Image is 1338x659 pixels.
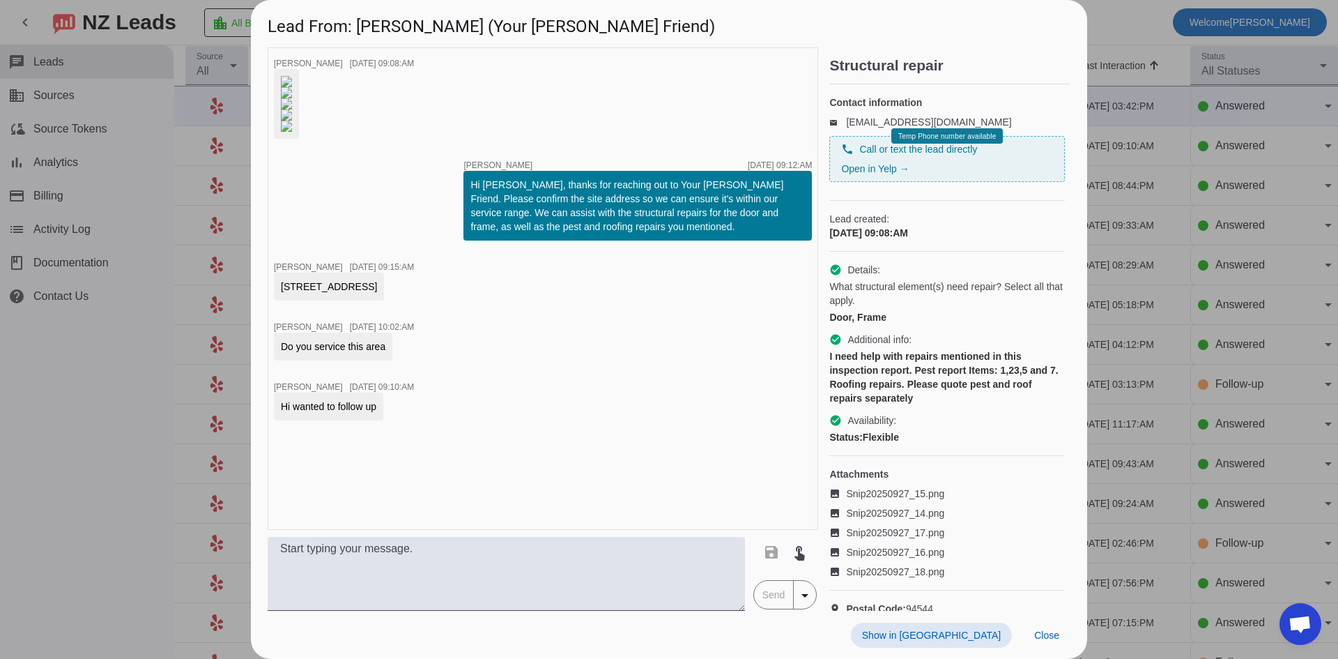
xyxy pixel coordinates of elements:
[829,506,1065,520] a: Snip20250927_14.png
[829,467,1065,481] h4: Attachments
[791,544,808,561] mat-icon: touch_app
[829,430,1065,444] div: Flexible
[274,322,343,332] span: [PERSON_NAME]
[281,98,292,109] img: ooLuOR5g0h3oNeSnVqhttA
[846,116,1011,128] a: [EMAIL_ADDRESS][DOMAIN_NAME]
[350,263,414,271] div: [DATE] 09:15:AM
[829,280,1065,308] span: What structural element(s) need repair? Select all that apply.
[829,310,1065,324] div: Door, Frame
[829,526,1065,540] a: Snip20250927_17.png
[274,262,343,272] span: [PERSON_NAME]
[846,545,944,559] span: Snip20250927_16.png
[274,59,343,68] span: [PERSON_NAME]
[829,264,842,276] mat-icon: check_circle
[281,121,292,132] img: ag8SNRKOWRodMDss6WIkVQ
[829,487,1065,501] a: Snip20250927_15.png
[829,119,846,126] mat-icon: email
[829,212,1065,226] span: Lead created:
[859,142,977,156] span: Call or text the lead directly
[898,132,996,140] span: Temp Phone number available
[841,163,909,174] a: Open in Yelp →
[847,333,912,347] span: Additional info:
[281,400,376,414] div: Hi wanted to follow up
[846,602,933,616] span: 94544
[846,506,944,520] span: Snip20250927_14.png
[463,161,532,169] span: [PERSON_NAME]
[281,109,292,121] img: j2_gGMgfTwzUeR8So9GgFQ
[281,87,292,98] img: Xz_Fz4XxSZJUkvkFcr8ZTg
[829,545,1065,559] a: Snip20250927_16.png
[1279,603,1321,645] div: Open chat
[274,382,343,392] span: [PERSON_NAME]
[829,566,846,577] mat-icon: image
[748,161,812,169] div: [DATE] 09:12:AM
[829,349,1065,405] div: I need help with repairs mentioned in this inspection report. Pest report Items: 1,23,5 and 7. Ro...
[829,432,862,443] strong: Status:
[846,603,906,614] strong: Postal Code:
[281,340,385,354] div: Do you service this area
[829,565,1065,579] a: Snip20250927_18.png
[1023,623,1070,648] button: Close
[841,143,854,156] mat-icon: phone
[829,508,846,519] mat-icon: image
[846,526,944,540] span: Snip20250927_17.png
[350,383,414,391] div: [DATE] 09:10:AM
[829,59,1070,73] h2: Structural repair
[281,280,377,294] div: [STREET_ADDRESS]
[350,323,414,331] div: [DATE] 10:02:AM
[350,59,414,68] div: [DATE] 09:08:AM
[829,527,846,538] mat-icon: image
[829,488,846,499] mat-icon: image
[797,587,813,604] mat-icon: arrow_drop_down
[846,565,944,579] span: Snip20250927_18.png
[829,414,842,427] mat-icon: check_circle
[847,414,896,427] span: Availability:
[862,630,1001,641] span: Show in [GEOGRAPHIC_DATA]
[829,603,846,614] mat-icon: location_on
[829,226,1065,240] div: [DATE] 09:08:AM
[281,76,292,87] img: 0EeiAXbfqYxYff4jiExNew
[847,263,880,277] span: Details:
[829,333,842,346] mat-icon: check_circle
[829,96,1065,109] h4: Contact information
[846,487,944,501] span: Snip20250927_15.png
[470,178,805,234] div: Hi [PERSON_NAME], thanks for reaching out to Your [PERSON_NAME] Friend. Please confirm the site a...
[851,623,1012,648] button: Show in [GEOGRAPHIC_DATA]
[1034,630,1059,641] span: Close
[829,547,846,558] mat-icon: image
